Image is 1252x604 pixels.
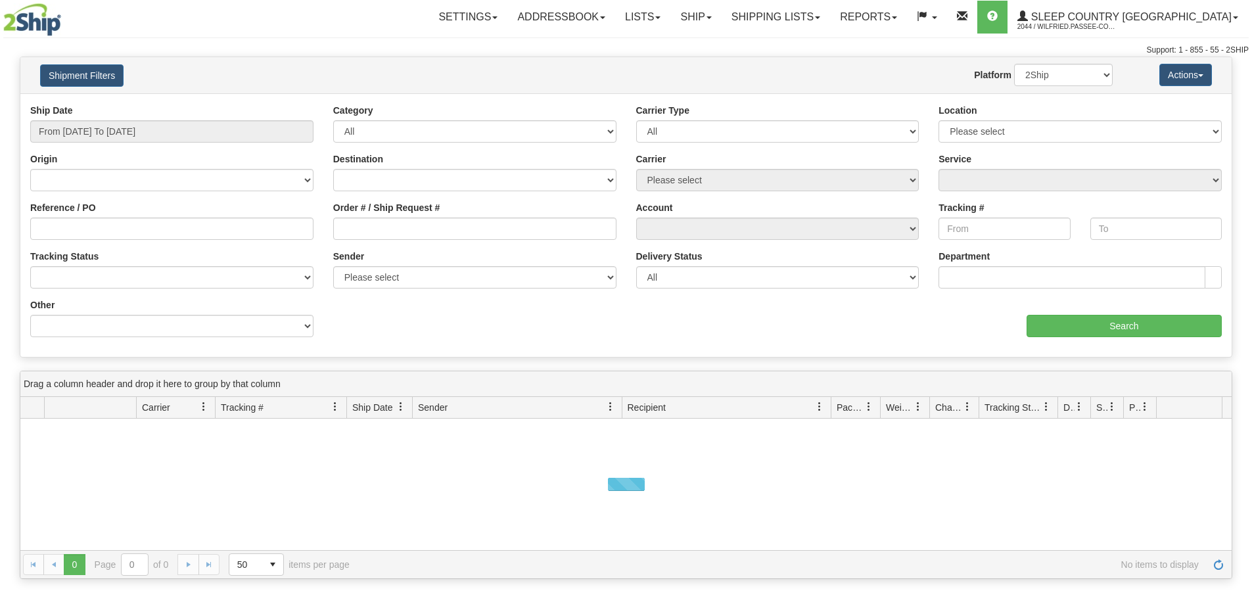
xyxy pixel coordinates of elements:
label: Sender [333,250,364,263]
label: Order # / Ship Request # [333,201,440,214]
input: Search [1027,315,1222,337]
div: grid grouping header [20,371,1232,397]
a: Weight filter column settings [907,396,929,418]
label: Tracking # [939,201,984,214]
a: Tracking Status filter column settings [1035,396,1057,418]
span: 2044 / Wilfried.Passee-Coutrin [1017,20,1116,34]
div: Support: 1 - 855 - 55 - 2SHIP [3,45,1249,56]
span: Sender [418,401,448,414]
span: Carrier [142,401,170,414]
label: Platform [974,68,1011,81]
span: Weight [886,401,914,414]
span: select [262,554,283,575]
label: Carrier [636,152,666,166]
a: Sender filter column settings [599,396,622,418]
input: To [1090,218,1222,240]
label: Department [939,250,990,263]
label: Location [939,104,977,117]
span: Delivery Status [1063,401,1075,414]
a: Refresh [1208,554,1229,575]
span: Page of 0 [95,553,169,576]
span: Packages [837,401,864,414]
span: items per page [229,553,350,576]
span: Page sizes drop down [229,553,284,576]
a: Recipient filter column settings [808,396,831,418]
a: Delivery Status filter column settings [1068,396,1090,418]
button: Shipment Filters [40,64,124,87]
span: Tracking # [221,401,264,414]
span: Tracking Status [985,401,1042,414]
label: Reference / PO [30,201,96,214]
a: Ship Date filter column settings [390,396,412,418]
label: Delivery Status [636,250,703,263]
label: Account [636,201,673,214]
a: Shipping lists [722,1,830,34]
a: Sleep Country [GEOGRAPHIC_DATA] 2044 / Wilfried.Passee-Coutrin [1008,1,1248,34]
span: 50 [237,558,254,571]
a: Pickup Status filter column settings [1134,396,1156,418]
span: Shipment Issues [1096,401,1107,414]
a: Packages filter column settings [858,396,880,418]
a: Tracking # filter column settings [324,396,346,418]
label: Other [30,298,55,312]
a: Ship [670,1,721,34]
span: Ship Date [352,401,392,414]
span: Recipient [628,401,666,414]
label: Origin [30,152,57,166]
a: Settings [429,1,507,34]
label: Ship Date [30,104,73,117]
a: Shipment Issues filter column settings [1101,396,1123,418]
label: Tracking Status [30,250,99,263]
span: No items to display [368,559,1199,570]
a: Carrier filter column settings [193,396,215,418]
iframe: chat widget [1222,235,1251,369]
label: Carrier Type [636,104,689,117]
span: Page 0 [64,554,85,575]
a: Reports [830,1,907,34]
a: Addressbook [507,1,615,34]
label: Service [939,152,971,166]
input: From [939,218,1070,240]
img: logo2044.jpg [3,3,61,36]
span: Charge [935,401,963,414]
span: Sleep Country [GEOGRAPHIC_DATA] [1028,11,1232,22]
label: Category [333,104,373,117]
a: Charge filter column settings [956,396,979,418]
label: Destination [333,152,383,166]
a: Lists [615,1,670,34]
button: Actions [1159,64,1212,86]
span: Pickup Status [1129,401,1140,414]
